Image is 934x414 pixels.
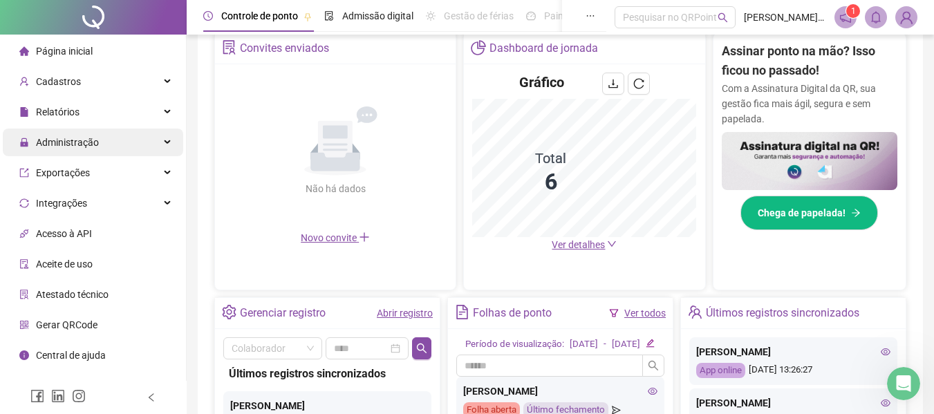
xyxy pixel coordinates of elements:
span: ellipsis [586,11,595,21]
div: Não há dados [272,181,399,196]
span: Painel do DP [544,10,598,21]
a: Abrir registro [377,308,433,319]
div: Período de visualização: [465,337,564,352]
span: Aceite de uso [36,258,93,270]
div: [DATE] [612,337,640,352]
span: file-text [455,305,469,319]
span: plus [359,232,370,243]
span: 1 [851,6,856,16]
img: banner%2F02c71560-61a6-44d4-94b9-c8ab97240462.png [722,132,897,191]
span: clock-circle [203,11,213,21]
span: file [19,107,29,117]
span: Cadastros [36,76,81,87]
span: Integrações [36,198,87,209]
span: sun [426,11,436,21]
span: qrcode [19,320,29,330]
span: file-done [324,11,334,21]
span: edit [646,339,655,348]
div: [PERSON_NAME] [230,398,424,413]
span: linkedin [51,389,65,403]
span: user-add [19,77,29,86]
span: Exportações [36,167,90,178]
span: export [19,168,29,178]
a: Ver todos [624,308,666,319]
div: Últimos registros sincronizados [229,365,426,382]
span: search [648,360,659,371]
span: eye [881,398,890,408]
span: down [607,239,617,249]
span: setting [222,305,236,319]
div: Folhas de ponto [473,301,552,325]
span: Clube QR - Beneficios [36,380,127,391]
span: left [147,393,156,402]
div: [PERSON_NAME] [463,384,657,399]
span: pushpin [303,12,312,21]
span: eye [881,347,890,357]
div: Dashboard de jornada [489,37,598,60]
span: lock [19,138,29,147]
span: instagram [72,389,86,403]
span: Relatórios [36,106,80,117]
span: Ver detalhes [552,239,605,250]
span: Gerar QRCode [36,319,97,330]
span: sync [19,198,29,208]
div: Gerenciar registro [240,301,326,325]
span: home [19,46,29,56]
div: [DATE] [570,337,598,352]
span: dashboard [526,11,536,21]
span: filter [609,308,619,318]
span: Central de ajuda [36,350,106,361]
span: search [718,12,728,23]
span: Controle de ponto [221,10,298,21]
p: Com a Assinatura Digital da QR, sua gestão fica mais ágil, segura e sem papelada. [722,81,897,126]
span: [PERSON_NAME] - Stylo Papelaria [744,10,826,25]
div: [DATE] 13:26:27 [696,363,890,379]
span: solution [222,40,236,55]
span: bell [870,11,882,23]
span: info-circle [19,350,29,360]
span: Gestão de férias [444,10,514,21]
span: Administração [36,137,99,148]
span: Página inicial [36,46,93,57]
span: Atestado técnico [36,289,109,300]
img: 90696 [896,7,917,28]
span: eye [648,386,657,396]
span: team [688,305,702,319]
span: Admissão digital [342,10,413,21]
span: pie-chart [471,40,485,55]
sup: 1 [846,4,860,18]
span: notification [839,11,852,23]
span: solution [19,290,29,299]
span: Novo convite [301,232,370,243]
button: Chega de papelada! [740,196,878,230]
span: facebook [30,389,44,403]
span: search [416,343,427,354]
h4: Gráfico [519,73,564,92]
span: audit [19,259,29,269]
div: Convites enviados [240,37,329,60]
span: api [19,229,29,238]
div: - [604,337,606,352]
div: Últimos registros sincronizados [706,301,859,325]
span: reload [633,78,644,89]
div: [PERSON_NAME] [696,344,890,359]
span: download [608,78,619,89]
span: Chega de papelada! [758,205,846,220]
div: App online [696,363,745,379]
a: Ver detalhes down [552,239,617,250]
h2: Assinar ponto na mão? Isso ficou no passado! [722,41,897,81]
span: arrow-right [851,208,861,218]
span: Acesso à API [36,228,92,239]
div: [PERSON_NAME] [696,395,890,411]
iframe: Intercom live chat [887,367,920,400]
